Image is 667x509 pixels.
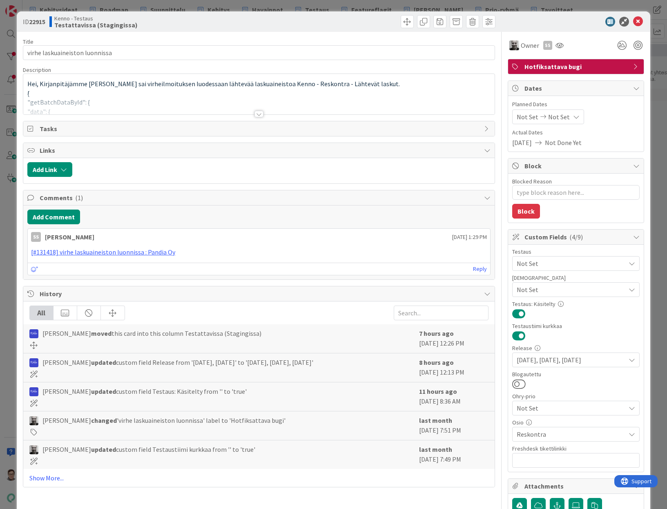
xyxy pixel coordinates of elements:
div: Testaus [512,249,640,254]
img: RS [29,387,38,396]
span: ( 1 ) [75,194,83,202]
span: Custom Fields [524,232,629,242]
span: Links [40,145,480,155]
img: RS [29,358,38,367]
span: Support [17,1,37,11]
span: Hotfiksattava bugi [524,62,629,71]
a: Reply [473,264,487,274]
button: Add Comment [27,210,80,224]
div: Osio [512,420,640,425]
span: Not Set [517,259,625,268]
input: Search... [394,306,489,320]
span: [DATE], [DATE], [DATE] [517,355,625,365]
b: Testattavissa (Stagingissa) [54,22,138,28]
span: Block [524,161,629,171]
a: Show More... [29,473,489,483]
span: ( 4/9 ) [569,233,583,241]
img: JH [29,416,38,425]
div: All [30,306,54,320]
div: Testaustiimi kurkkaa [512,323,640,329]
b: 11 hours ago [419,387,457,395]
span: Owner [521,40,539,50]
span: [PERSON_NAME] custom field Testaustiimi kurkkaa from '' to 'true' [42,444,255,454]
div: SS [543,41,552,50]
div: [DATE] 12:13 PM [419,357,489,378]
span: [DATE] [512,138,532,147]
span: Reskontra [517,429,625,439]
div: [DATE] 7:49 PM [419,444,489,465]
b: updated [91,387,116,395]
label: Blocked Reason [512,178,552,185]
img: JH [29,445,38,454]
span: [PERSON_NAME] custom field Release from '[DATE], [DATE]' to '[DATE], [DATE], [DATE]' [42,357,313,367]
button: Block [512,204,540,219]
div: [PERSON_NAME] [45,232,94,242]
div: Ohry-prio [512,393,640,399]
div: Blogautettu [512,371,640,377]
b: 8 hours ago [419,358,454,366]
span: Tasks [40,124,480,134]
span: { [27,89,29,97]
span: [PERSON_NAME] this card into this column Testattavissa (Stagingissa) [42,328,261,338]
span: Description [23,66,51,74]
b: 22915 [29,18,45,26]
b: updated [91,445,116,453]
span: Hei, Kirjanpitäjämme [PERSON_NAME] sai virheilmoituksen luodessaan lähtevää laskuaineistoa Kenno ... [27,80,400,88]
div: SS [31,232,41,242]
span: Not Set [517,112,538,122]
div: [DEMOGRAPHIC_DATA] [512,275,640,281]
b: updated [91,358,116,366]
div: Freshdesk tikettilinkki [512,446,640,451]
span: Not Set [548,112,570,122]
span: [PERSON_NAME] 'virhe laskuaineiston luonnissa' label to 'Hotfiksattava bugi' [42,415,286,425]
input: type card name here... [23,45,495,60]
img: JH [509,40,519,50]
span: ID [23,17,45,27]
div: Testaus: Käsitelty [512,301,640,307]
span: History [40,289,480,299]
div: [DATE] 8:36 AM [419,386,489,407]
span: Comments [40,193,480,203]
span: [DATE] 1:29 PM [452,233,487,241]
span: Actual Dates [512,128,640,137]
span: [PERSON_NAME] custom field Testaus: Käsitelty from '' to 'true' [42,386,247,396]
label: Title [23,38,33,45]
div: [DATE] 12:26 PM [419,328,489,349]
b: last month [419,445,452,453]
a: [#131418] virhe laskuaineiston luonnissa : Pandia Oy [31,248,175,256]
span: Kenno - Testaus [54,15,138,22]
b: last month [419,416,452,424]
div: [DATE] 7:51 PM [419,415,489,436]
span: Planned Dates [512,100,640,109]
span: Not Set [517,285,625,295]
span: Not Done Yet [545,138,582,147]
img: RS [29,329,38,338]
span: Attachments [524,481,629,491]
div: Release [512,345,640,351]
b: changed [91,416,117,424]
b: 7 hours ago [419,329,454,337]
b: moved [91,329,112,337]
button: Add Link [27,162,72,177]
span: Not Set [517,402,621,414]
span: Dates [524,83,629,93]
